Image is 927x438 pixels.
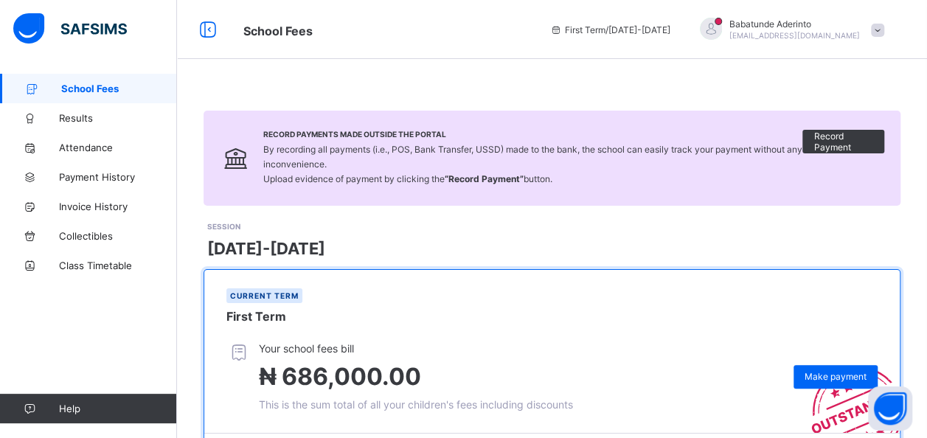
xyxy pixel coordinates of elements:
span: Invoice History [59,201,177,212]
span: Help [59,403,176,414]
span: This is the sum total of all your children's fees including discounts [259,398,573,411]
span: [DATE]-[DATE] [207,239,325,258]
span: Your school fees bill [259,342,573,355]
span: By recording all payments (i.e., POS, Bank Transfer, USSD) made to the bank, the school can easil... [263,144,802,184]
span: Current term [230,291,299,300]
span: Collectibles [59,230,177,242]
img: outstanding-stamp.3c148f88c3ebafa6da95868fa43343a1.svg [793,349,900,433]
div: BabatundeAderinto [685,18,892,42]
span: session/term information [550,24,670,35]
span: SESSION [207,222,240,231]
img: safsims [13,13,127,44]
span: Attendance [59,142,177,153]
span: Results [59,112,177,124]
span: School Fees [61,83,177,94]
span: [EMAIL_ADDRESS][DOMAIN_NAME] [729,31,860,40]
span: Class Timetable [59,260,177,271]
span: Payment History [59,171,177,183]
b: “Record Payment” [445,173,524,184]
span: ₦ 686,000.00 [259,362,421,391]
span: First Term [226,309,286,324]
span: School Fees [243,24,313,38]
span: Babatunde Aderinto [729,18,860,29]
button: Open asap [868,386,912,431]
span: Record Payments Made Outside the Portal [263,130,803,139]
span: Record Payment [813,131,873,153]
span: Make payment [805,371,867,382]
